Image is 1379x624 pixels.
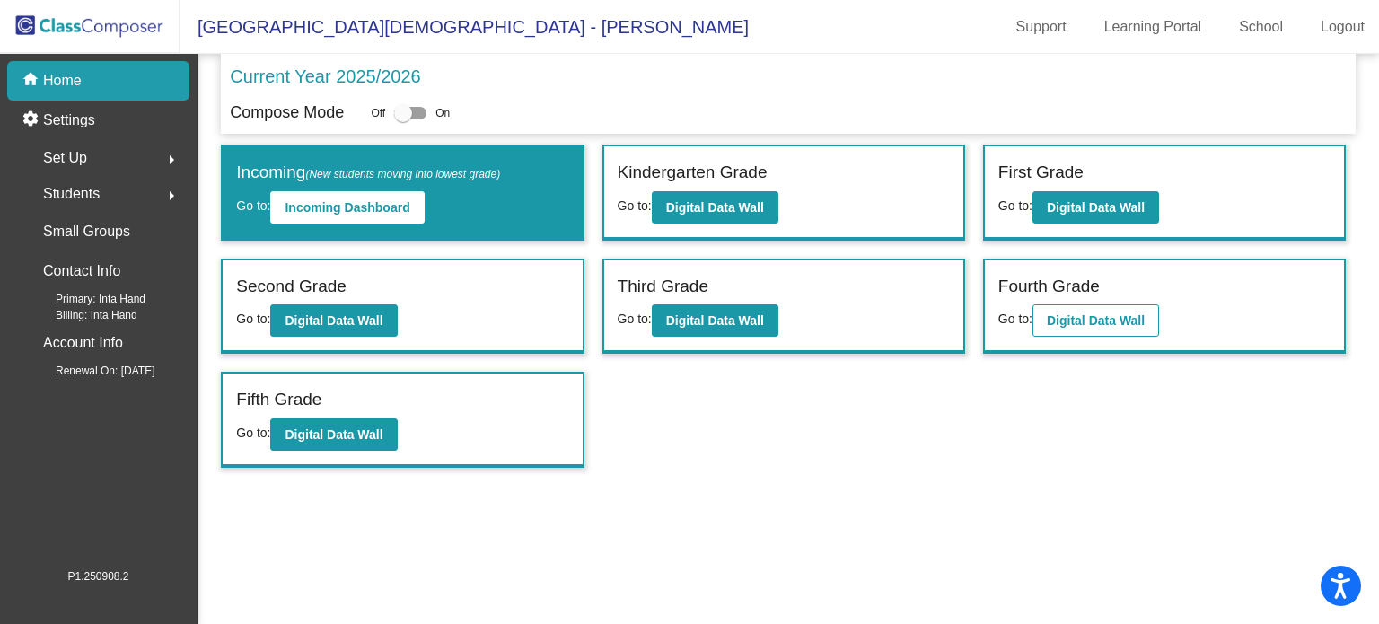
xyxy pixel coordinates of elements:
[285,427,382,442] b: Digital Data Wall
[371,105,385,121] span: Off
[1032,304,1159,337] button: Digital Data Wall
[43,110,95,131] p: Settings
[43,70,82,92] p: Home
[270,418,397,451] button: Digital Data Wall
[652,304,778,337] button: Digital Data Wall
[998,274,1100,300] label: Fourth Grade
[43,330,123,356] p: Account Info
[1225,13,1297,41] a: School
[161,185,182,207] mat-icon: arrow_right
[998,160,1084,186] label: First Grade
[435,105,450,121] span: On
[236,160,500,186] label: Incoming
[161,149,182,171] mat-icon: arrow_right
[27,291,145,307] span: Primary: Inta Hand
[618,160,768,186] label: Kindergarten Grade
[27,307,137,323] span: Billing: Inta Hand
[666,200,764,215] b: Digital Data Wall
[236,198,270,213] span: Go to:
[285,200,409,215] b: Incoming Dashboard
[236,426,270,440] span: Go to:
[998,198,1032,213] span: Go to:
[270,191,424,224] button: Incoming Dashboard
[43,219,130,244] p: Small Groups
[285,313,382,328] b: Digital Data Wall
[43,181,100,207] span: Students
[1032,191,1159,224] button: Digital Data Wall
[618,312,652,326] span: Go to:
[666,313,764,328] b: Digital Data Wall
[236,274,347,300] label: Second Grade
[43,145,87,171] span: Set Up
[998,312,1032,326] span: Go to:
[1047,313,1145,328] b: Digital Data Wall
[1002,13,1081,41] a: Support
[236,312,270,326] span: Go to:
[270,304,397,337] button: Digital Data Wall
[1047,200,1145,215] b: Digital Data Wall
[1090,13,1217,41] a: Learning Portal
[22,110,43,131] mat-icon: settings
[22,70,43,92] mat-icon: home
[236,387,321,413] label: Fifth Grade
[230,63,420,90] p: Current Year 2025/2026
[1306,13,1379,41] a: Logout
[230,101,344,125] p: Compose Mode
[618,198,652,213] span: Go to:
[27,363,154,379] span: Renewal On: [DATE]
[180,13,749,41] span: [GEOGRAPHIC_DATA][DEMOGRAPHIC_DATA] - [PERSON_NAME]
[618,274,708,300] label: Third Grade
[652,191,778,224] button: Digital Data Wall
[43,259,120,284] p: Contact Info
[305,168,500,180] span: (New students moving into lowest grade)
